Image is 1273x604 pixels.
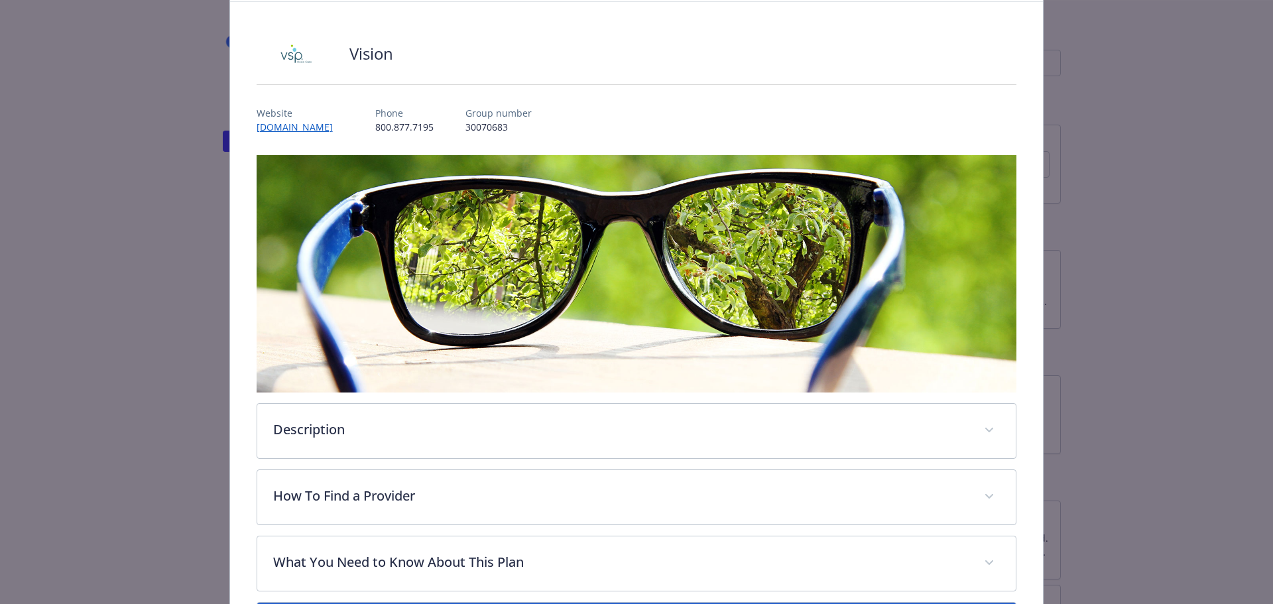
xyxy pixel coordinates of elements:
[375,120,434,134] p: 800.877.7195
[349,42,393,65] h2: Vision
[465,120,532,134] p: 30070683
[257,106,343,120] p: Website
[257,536,1016,591] div: What You Need to Know About This Plan
[465,106,532,120] p: Group number
[273,486,969,506] p: How To Find a Provider
[375,106,434,120] p: Phone
[257,34,336,74] img: Vision Service Plan
[257,155,1017,393] img: banner
[257,470,1016,524] div: How To Find a Provider
[273,552,969,572] p: What You Need to Know About This Plan
[273,420,969,440] p: Description
[257,404,1016,458] div: Description
[257,121,343,133] a: [DOMAIN_NAME]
